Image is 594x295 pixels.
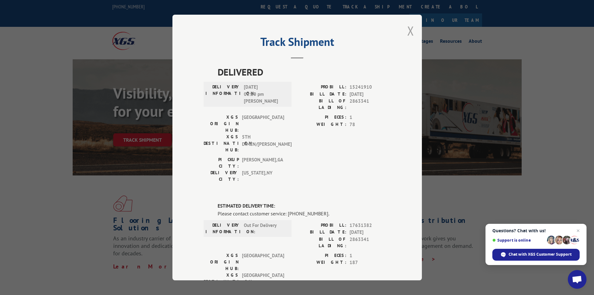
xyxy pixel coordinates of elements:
[297,222,346,229] label: PROBILL:
[204,156,239,170] label: PICKUP CITY:
[350,91,391,98] span: [DATE]
[350,259,391,266] span: 187
[297,259,346,266] label: WEIGHT:
[204,170,239,183] label: DELIVERY CITY:
[244,84,286,105] span: [DATE] 02:20 pm [PERSON_NAME]
[218,203,391,210] label: ESTIMATED DELIVERY TIME:
[242,272,284,292] span: [GEOGRAPHIC_DATA]
[350,84,391,91] span: 15241910
[574,227,582,234] span: Close chat
[204,134,239,153] label: XGS DESTINATION HUB:
[204,37,391,49] h2: Track Shipment
[297,229,346,236] label: BILL DATE:
[204,272,239,292] label: XGS DESTINATION HUB:
[242,252,284,272] span: [GEOGRAPHIC_DATA]
[492,249,580,261] div: Chat with XGS Customer Support
[509,252,572,257] span: Chat with XGS Customer Support
[204,114,239,134] label: XGS ORIGIN HUB:
[218,65,391,79] span: DELIVERED
[205,222,241,235] label: DELIVERY INFORMATION:
[350,222,391,229] span: 17631382
[568,270,587,289] div: Open chat
[350,98,391,111] span: 2863341
[218,210,391,217] div: Please contact customer service: [PHONE_NUMBER].
[297,114,346,121] label: PIECES:
[297,98,346,111] label: BILL OF LADING:
[407,22,414,39] button: Close modal
[242,114,284,134] span: [GEOGRAPHIC_DATA]
[297,252,346,259] label: PIECES:
[297,84,346,91] label: PROBILL:
[350,229,391,236] span: [DATE]
[242,170,284,183] span: [US_STATE] , NY
[297,91,346,98] label: BILL DATE:
[492,238,545,243] span: Support is online
[242,156,284,170] span: [PERSON_NAME] , GA
[204,252,239,272] label: XGS ORIGIN HUB:
[242,134,284,153] span: 5TH DIMEN/[PERSON_NAME]
[297,236,346,249] label: BILL OF LADING:
[244,222,286,235] span: Out For Delivery
[492,228,580,233] span: Questions? Chat with us!
[205,84,241,105] label: DELIVERY INFORMATION:
[350,252,391,259] span: 1
[350,236,391,249] span: 2863341
[297,121,346,128] label: WEIGHT:
[350,121,391,128] span: 78
[350,114,391,121] span: 1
